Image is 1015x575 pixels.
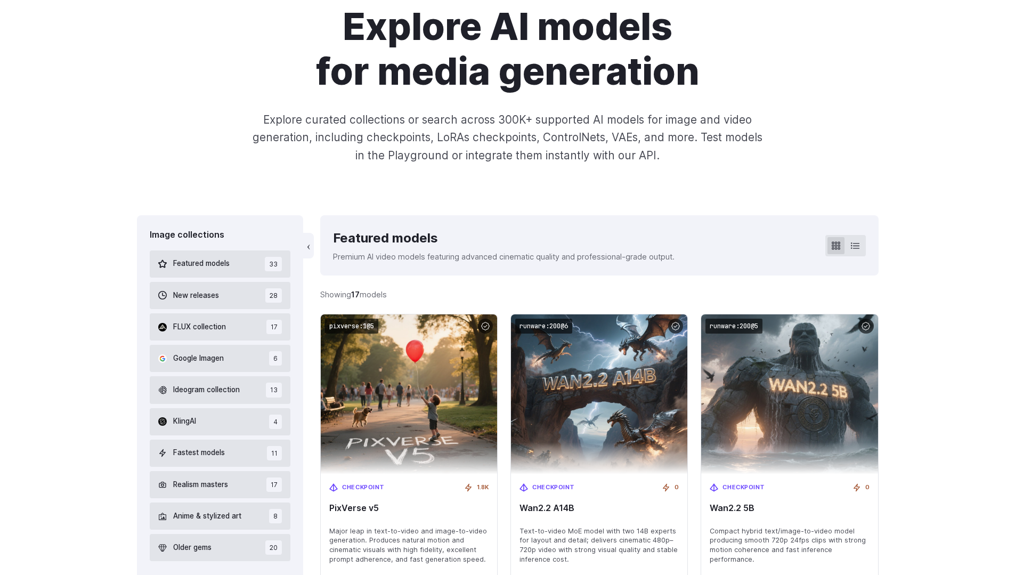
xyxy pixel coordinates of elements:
div: Image collections [150,228,291,242]
button: New releases 28 [150,282,291,309]
span: 28 [265,288,282,303]
button: ‹ [303,233,314,258]
span: 6 [269,351,282,366]
div: Featured models [333,228,675,248]
button: Fastest models 11 [150,440,291,467]
span: 0 [865,483,870,492]
span: PixVerse v5 [329,503,489,513]
button: FLUX collection 17 [150,313,291,341]
button: Google Imagen 6 [150,345,291,372]
span: Featured models [173,258,230,270]
span: Wan2.2 A14B [519,503,679,513]
span: Fastest models [173,447,225,459]
span: Checkpoint [722,483,765,492]
code: runware:200@5 [705,319,762,334]
code: pixverse:1@5 [325,319,378,334]
span: Wan2.2 5B [710,503,869,513]
span: 0 [675,483,679,492]
span: Older gems [173,542,212,554]
img: Wan2.2 A14B [511,314,687,475]
span: 33 [265,257,282,271]
span: FLUX collection [173,321,226,333]
span: Compact hybrid text/image-to-video model producing smooth 720p 24fps clips with strong motion coh... [710,527,869,565]
img: PixVerse v5 [321,314,497,475]
span: 1.8K [477,483,489,492]
button: Realism masters 17 [150,471,291,498]
p: Premium AI video models featuring advanced cinematic quality and professional-grade output. [333,250,675,263]
span: 17 [266,320,282,334]
span: 17 [266,477,282,492]
span: KlingAI [173,416,196,427]
span: Major leap in text-to-video and image-to-video generation. Produces natural motion and cinematic ... [329,527,489,565]
span: New releases [173,290,219,302]
button: Ideogram collection 13 [150,376,291,403]
span: Checkpoint [342,483,385,492]
button: KlingAI 4 [150,408,291,435]
code: runware:200@6 [515,319,572,334]
strong: 17 [351,290,360,299]
span: Text-to-video MoE model with two 14B experts for layout and detail; delivers cinematic 480p–720p ... [519,527,679,565]
span: 8 [269,509,282,523]
p: Explore curated collections or search across 300K+ supported AI models for image and video genera... [248,111,767,164]
span: 11 [267,446,282,460]
span: 4 [269,415,282,429]
span: Ideogram collection [173,384,240,396]
button: Featured models 33 [150,250,291,278]
span: Realism masters [173,479,228,491]
span: Checkpoint [532,483,575,492]
img: Wan2.2 5B [701,314,878,475]
span: Google Imagen [173,353,224,365]
span: Anime & stylized art [173,511,241,522]
div: Showing models [320,288,387,301]
button: Anime & stylized art 8 [150,503,291,530]
button: Older gems 20 [150,534,291,561]
span: 13 [266,383,282,397]
span: 20 [265,540,282,555]
h1: Explore AI models for media generation [211,4,805,94]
